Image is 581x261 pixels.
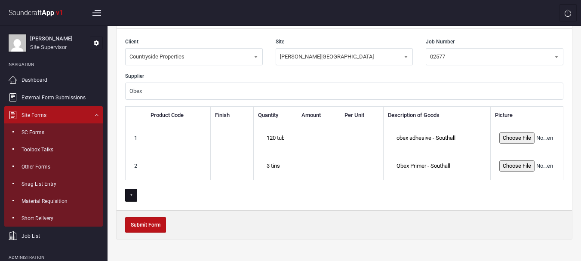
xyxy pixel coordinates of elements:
th: Finish [210,107,253,124]
span: Site Forms [22,111,46,119]
a: SC Forms [4,123,103,141]
a: Job List [4,227,103,244]
span: Countryside Properties [125,48,263,65]
th: Picture [490,107,563,124]
input: Enter supplier [125,83,563,100]
button: Submit Form [125,217,166,233]
span: Material Requisition [22,197,68,205]
span: Other Forms [22,163,50,171]
a: Dashboard [4,71,103,88]
span: 02577 [426,49,563,65]
span: External Form Submissions [22,94,86,101]
th: Description of Goods [383,107,490,124]
a: Short Delivery [4,209,103,227]
button: + [125,189,137,202]
a: Material Requisition [4,192,103,209]
span: 02577 [426,48,563,65]
a: Site Forms [4,106,103,123]
a: Other Forms [4,158,103,175]
th: Product Code [146,107,211,124]
strong: v1 [56,9,63,17]
th: Per Unit [340,107,383,124]
strong: App [42,9,54,17]
span: Job List [22,232,40,240]
span: Merrick Place [276,49,413,65]
span: Toolbox Talks [22,146,53,154]
span: Site Supervisor [30,44,67,50]
span: Dashboard [22,76,47,84]
label: Client [125,37,138,46]
th: Quantity [254,107,297,124]
td: 2 [126,152,146,180]
a: External Form Submissions [4,89,103,106]
strong: [PERSON_NAME] [30,35,73,42]
span: Countryside Properties [126,49,262,65]
span: Snag List Entry [22,180,56,188]
span: SC Forms [22,129,44,136]
label: Job Number [426,37,455,46]
span: Merrick Place [276,48,413,65]
label: Supplier [125,72,144,80]
td: 1 [126,124,146,152]
label: Site [276,37,284,46]
span: Short Delivery [22,215,53,222]
a: Toolbox Talks [4,141,103,158]
li: Navigation [4,56,103,69]
a: Snag List Entry [4,175,103,192]
th: Amount [297,107,340,124]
